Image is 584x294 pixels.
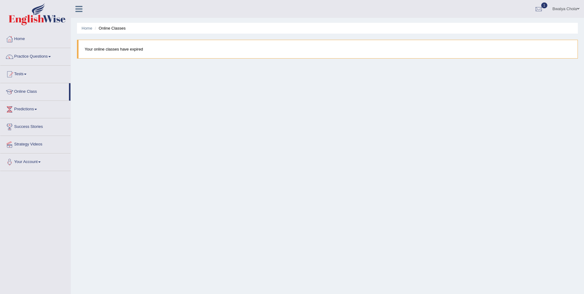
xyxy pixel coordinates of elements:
a: Tests [0,66,70,81]
a: Home [82,26,92,31]
a: Your Account [0,153,70,169]
a: Strategy Videos [0,136,70,151]
li: Online Classes [93,25,126,31]
a: Online Class [0,83,69,99]
a: Predictions [0,101,70,116]
blockquote: Your online classes have expired [77,40,578,59]
a: Home [0,31,70,46]
span: 1 [541,2,547,8]
a: Success Stories [0,118,70,134]
a: Practice Questions [0,48,70,63]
